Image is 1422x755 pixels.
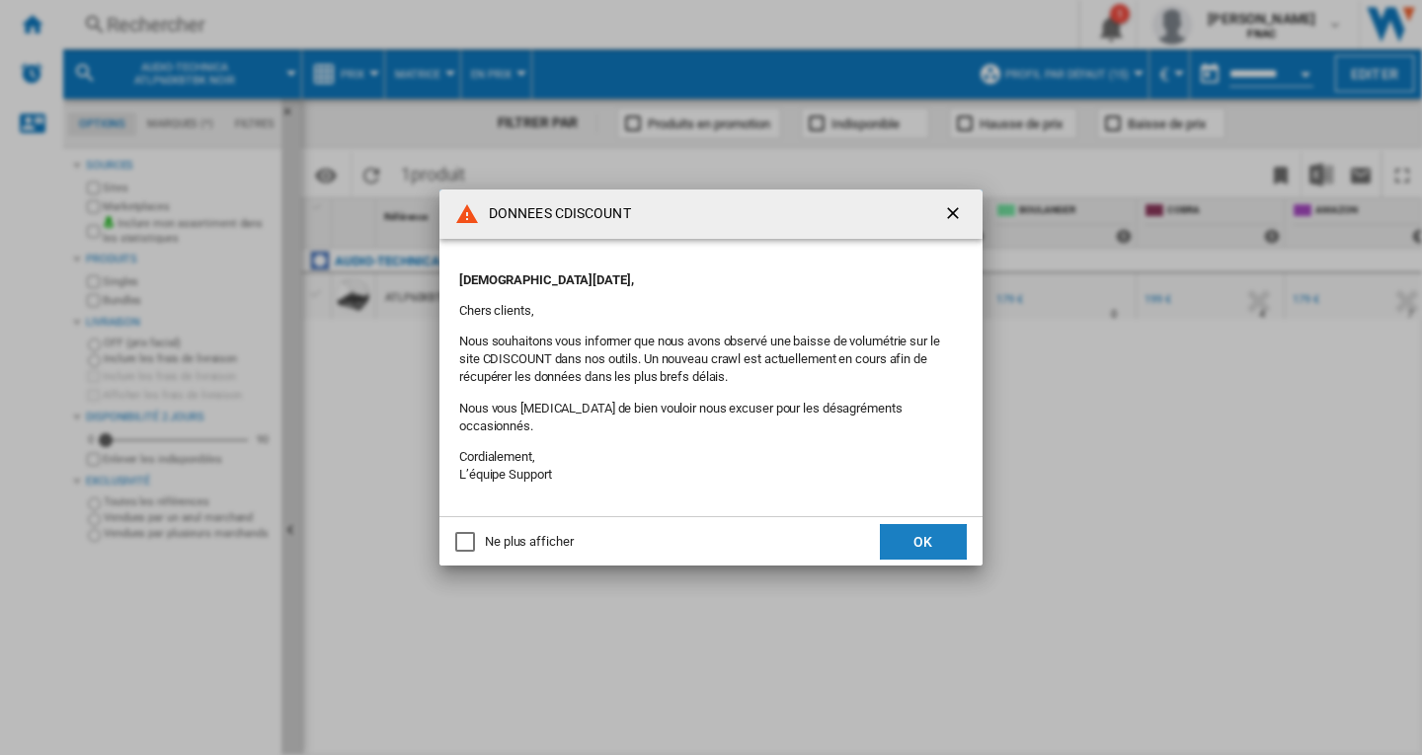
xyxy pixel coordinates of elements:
p: Nous souhaitons vous informer que nous avons observé une baisse de volumétrie sur le site CDISCOU... [459,333,963,387]
div: Ne plus afficher [485,533,573,551]
h4: DONNEES CDISCOUNT [479,204,631,224]
p: Cordialement, L’équipe Support [459,448,963,484]
p: Nous vous [MEDICAL_DATA] de bien vouloir nous excuser pour les désagréments occasionnés. [459,400,963,435]
button: OK [880,524,967,560]
button: getI18NText('BUTTONS.CLOSE_DIALOG') [935,194,975,234]
ng-md-icon: getI18NText('BUTTONS.CLOSE_DIALOG') [943,203,967,227]
p: Chers clients, [459,302,963,320]
strong: [DEMOGRAPHIC_DATA][DATE], [459,272,634,287]
md-checkbox: Ne plus afficher [455,533,573,552]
